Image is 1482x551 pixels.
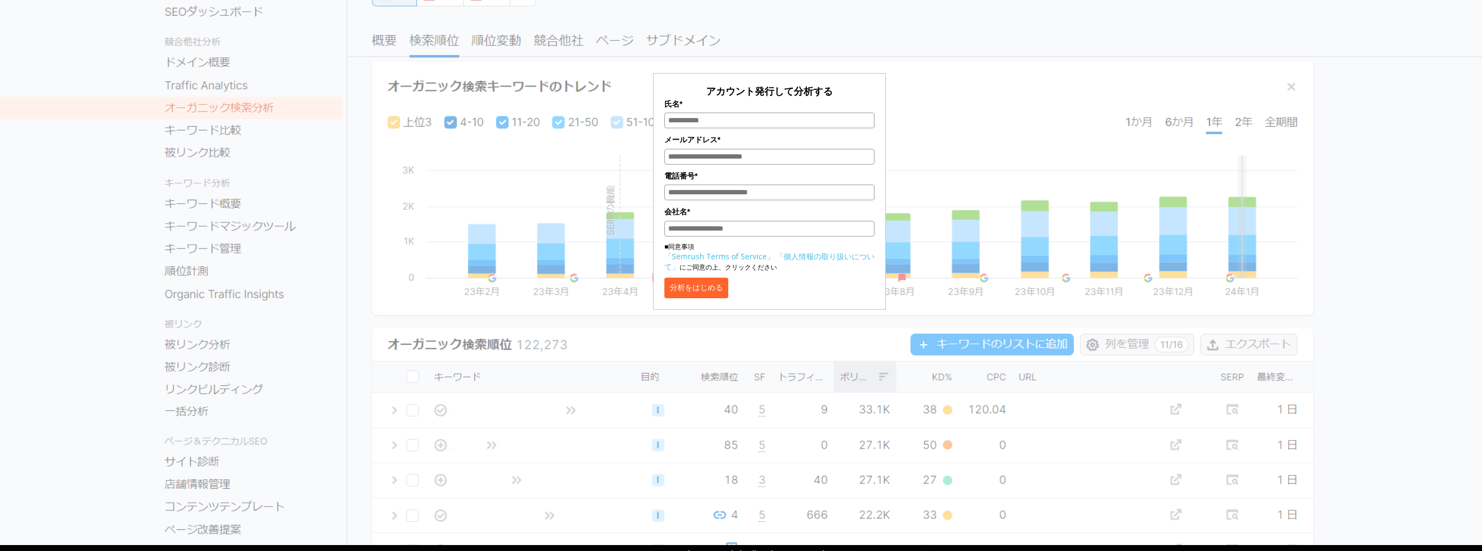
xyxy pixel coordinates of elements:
[706,84,833,97] span: アカウント発行して分析する
[664,170,874,182] label: 電話番号*
[664,134,874,146] label: メールアドレス*
[664,251,874,272] a: 「個人情報の取り扱いについて」
[664,251,774,261] a: 「Semrush Terms of Service」
[664,278,728,298] button: 分析をはじめる
[664,242,874,272] p: ■同意事項 にご同意の上、クリックください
